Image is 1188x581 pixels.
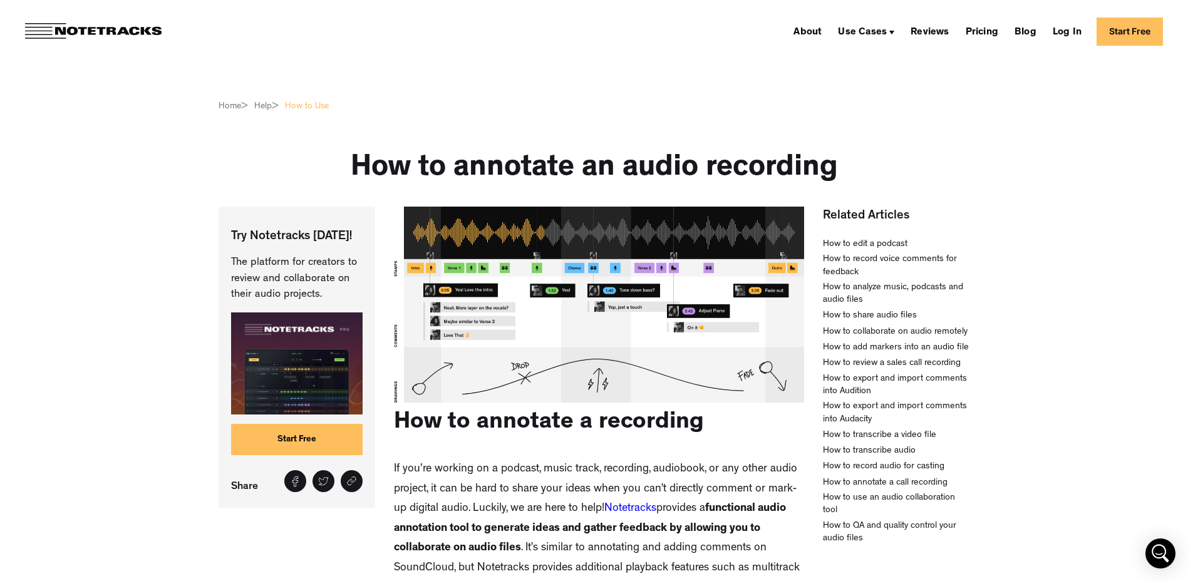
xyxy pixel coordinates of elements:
[823,357,961,370] a: How to review a sales call recording
[346,476,357,486] img: Share link icon
[254,100,272,113] div: Help
[231,477,264,495] p: Share
[823,492,969,518] a: How to use an audio collaboration tool
[351,150,838,188] h1: How to annotate an audio recording
[823,342,969,354] a: How to add markers into an audio file
[272,100,279,113] div: >
[1010,21,1041,41] a: Blog
[823,477,948,490] a: How to annotate a call recording
[1097,18,1163,46] a: Start Free
[285,100,329,113] a: How to Use
[823,207,969,225] h2: Related Articles
[394,503,786,554] strong: functional audio annotation tool to generate ideas and gather feedback by allowing you to collabo...
[241,100,248,113] div: >
[1145,538,1175,568] div: Open Intercom Messenger
[823,239,907,251] a: How to edit a podcast
[788,21,827,41] a: About
[823,310,917,322] a: How to share audio files
[823,461,944,473] a: How to record audio for casting
[231,255,363,303] p: The platform for creators to review and collaborate on their audio projects.
[823,373,969,399] a: How to export and import comments into Audition
[823,520,969,546] a: How to QA and quality control your audio files
[1048,21,1087,41] a: Log In
[231,229,363,245] p: Try Notetracks [DATE]!
[312,470,334,492] a: Tweet
[833,21,899,41] div: Use Cases
[838,28,887,38] div: Use Cases
[823,401,969,426] a: How to export and import comments into Audacity
[906,21,954,41] a: Reviews
[823,429,936,442] a: How to transcribe a video file
[284,470,306,492] a: Share on Facebook
[219,100,248,113] a: Home>
[823,445,916,458] a: How to transcribe audio
[823,326,968,339] a: How to collaborate on audio remotely
[823,282,969,307] a: How to analyze music, podcasts and audio files
[219,100,241,113] div: Home
[961,21,1003,41] a: Pricing
[231,424,363,455] a: Start Free
[604,503,656,515] a: Notetracks
[823,254,969,279] a: How to record voice comments for feedback
[394,409,704,439] h2: How to annotate a recording
[254,100,279,113] a: Help>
